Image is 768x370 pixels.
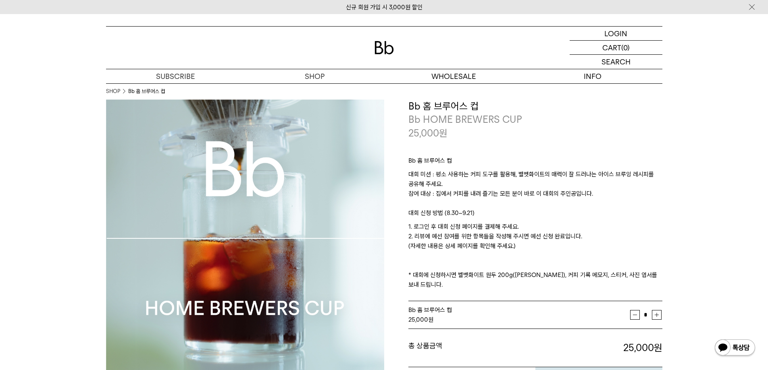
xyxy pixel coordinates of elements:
[601,55,631,69] p: SEARCH
[375,41,394,54] img: 로고
[408,306,452,314] span: Bb 홈 브루어스 컵
[408,169,662,208] p: 대회 미션 : 평소 사용하는 커피 도구를 활용해, 벨벳화이트의 매력이 잘 드러나는 아이스 브루잉 레시피를 공유해 주세요. 참여 대상 : 집에서 커피를 내려 즐기는 모든 분이 ...
[604,27,627,40] p: LOGIN
[384,69,523,83] p: WHOLESALE
[570,27,662,41] a: LOGIN
[439,127,447,139] span: 원
[523,69,662,83] p: INFO
[408,99,662,113] h3: Bb 홈 브루어스 컵
[602,41,621,54] p: CART
[652,310,662,320] button: 증가
[623,342,662,353] strong: 25,000
[408,341,535,355] dt: 총 상품금액
[106,87,120,95] a: SHOP
[621,41,630,54] p: (0)
[346,4,423,11] a: 신규 회원 가입 시 3,000원 할인
[408,126,447,140] p: 25,000
[408,113,662,126] p: Bb HOME BREWERS CUP
[106,69,245,83] a: SUBSCRIBE
[570,41,662,55] a: CART (0)
[128,87,165,95] li: Bb 홈 브루어스 컵
[408,208,662,222] p: 대회 신청 방법 (8.30~9.21)
[408,156,662,169] p: Bb 홈 브루어스 컵
[408,316,428,323] strong: 25,000
[714,339,756,358] img: 카카오톡 채널 1:1 채팅 버튼
[630,310,640,320] button: 감소
[245,69,384,83] a: SHOP
[408,315,630,325] div: 원
[408,222,662,289] p: 1. 로그인 후 대회 신청 페이지를 결제해 주세요. 2. 리뷰에 예선 참여를 위한 항목들을 작성해 주시면 예선 신청 완료입니다. (자세한 내용은 상세 페이지를 확인해 주세요....
[654,342,662,353] b: 원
